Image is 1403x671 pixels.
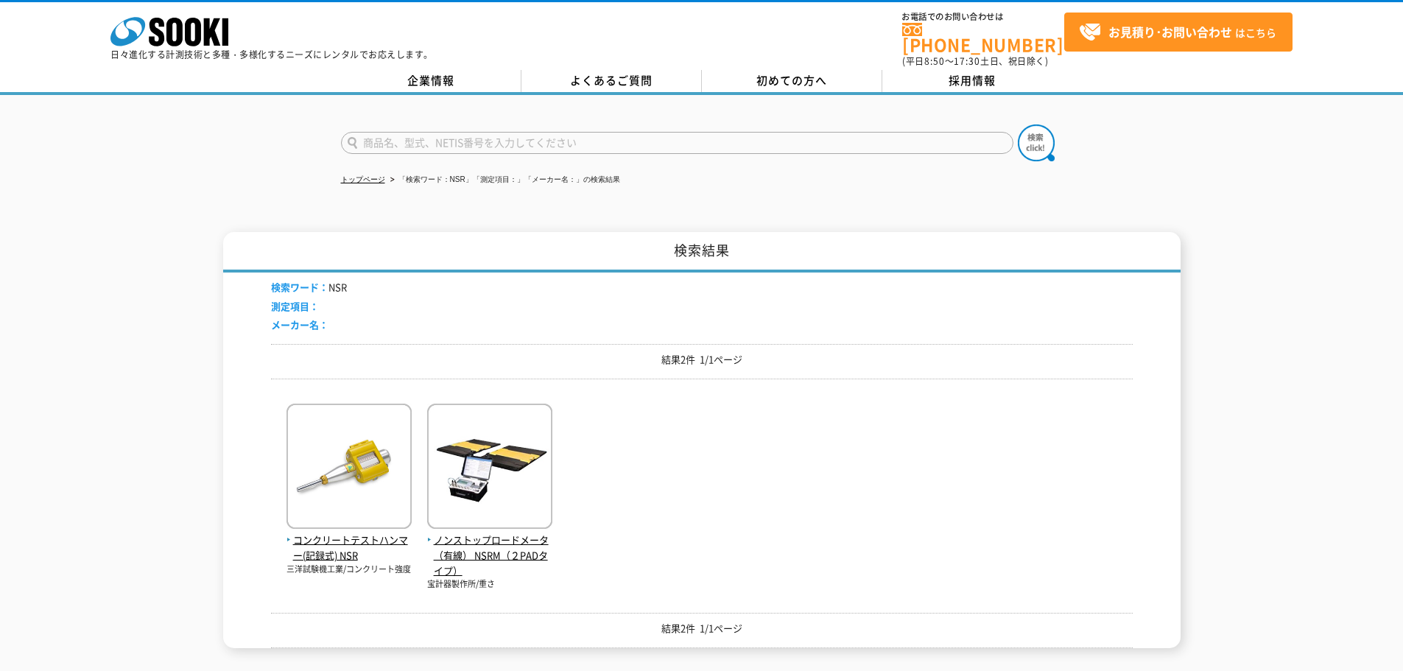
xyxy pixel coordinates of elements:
[902,23,1064,53] a: [PHONE_NUMBER]
[902,13,1064,21] span: お電話でのお問い合わせは
[341,175,385,183] a: トップページ
[427,517,552,578] a: ノンストップロードメータ（有線） NSRM（２PADタイプ）
[110,50,433,59] p: 日々進化する計測技術と多種・多様化するニーズにレンタルでお応えします。
[271,621,1133,636] p: 結果2件 1/1ページ
[271,280,347,295] li: NSR
[341,70,521,92] a: 企業情報
[286,563,412,576] p: 三洋試験機工業/コンクリート強度
[271,280,328,294] span: 検索ワード：
[271,299,319,313] span: 測定項目：
[902,55,1048,68] span: (平日 ～ 土日、祝日除く)
[427,404,552,533] img: NSRM（２PADタイプ）
[387,172,620,188] li: 「検索ワード：NSR」「測定項目：」「メーカー名：」の検索結果
[341,132,1013,154] input: 商品名、型式、NETIS番号を入力してください
[702,70,882,92] a: 初めての方へ
[1064,13,1293,52] a: お見積り･お問い合わせはこちら
[223,232,1181,273] h1: 検索結果
[286,517,412,563] a: コンクリートテストハンマー(記録式) NSR
[1018,124,1055,161] img: btn_search.png
[521,70,702,92] a: よくあるご質問
[882,70,1063,92] a: 採用情報
[954,55,980,68] span: 17:30
[286,533,412,563] span: コンクリートテストハンマー(記録式) NSR
[427,578,552,591] p: 宝計器製作所/重さ
[756,72,827,88] span: 初めての方へ
[427,533,552,578] span: ノンストップロードメータ（有線） NSRM（２PADタイプ）
[1108,23,1232,41] strong: お見積り･お問い合わせ
[286,404,412,533] img: NSR
[271,352,1133,368] p: 結果2件 1/1ページ
[924,55,945,68] span: 8:50
[1079,21,1276,43] span: はこちら
[271,317,328,331] span: メーカー名：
